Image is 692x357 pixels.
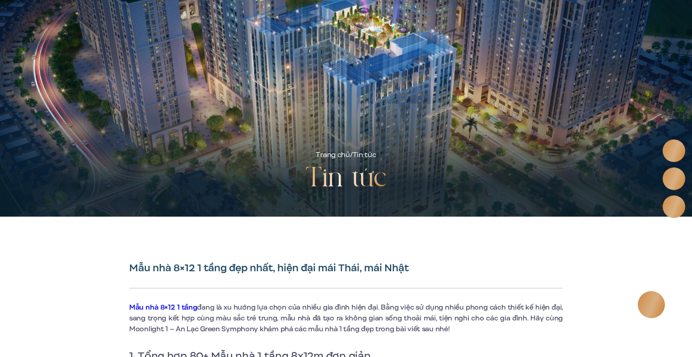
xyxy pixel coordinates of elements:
[353,150,376,160] span: Tin tức
[316,150,376,161] div: /
[129,262,563,274] h1: Mẫu nhà 8×12 1 tầng đẹp nhất, hiện đại mái Thái, mái Nhật
[316,150,350,160] a: Trang chủ
[305,161,387,197] h2: Tin tức
[129,302,563,334] span: đang là xu hướng lựa chọn của nhiều gia đình hiện đại. Bằng việc sử dụng nhiều phong cách thiết k...
[129,302,197,312] a: Mẫu nhà 8×12 1 tầng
